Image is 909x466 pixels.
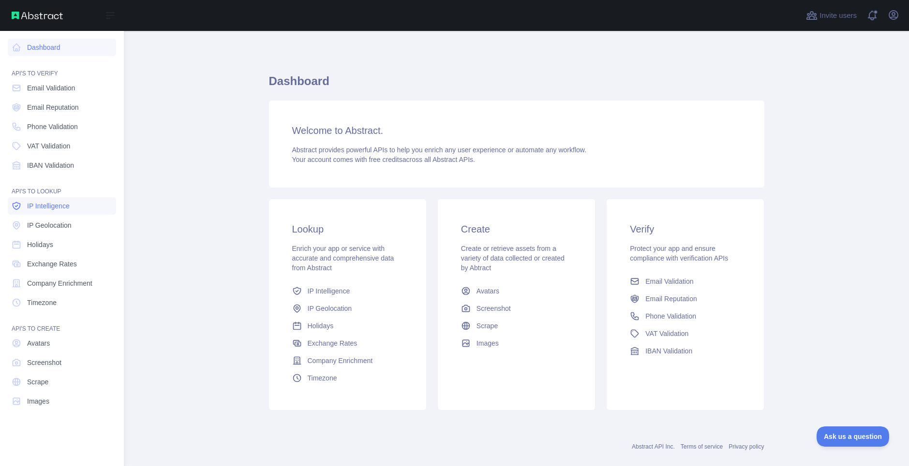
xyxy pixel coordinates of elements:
[8,236,116,253] a: Holidays
[27,338,50,348] span: Avatars
[292,124,741,137] h3: Welcome to Abstract.
[308,286,350,296] span: IP Intelligence
[729,443,764,450] a: Privacy policy
[8,275,116,292] a: Company Enrichment
[626,342,745,360] a: IBAN Validation
[27,377,48,387] span: Scrape
[461,245,565,272] span: Create or retrieve assets from a variety of data collected or created by Abtract
[27,396,49,406] span: Images
[288,369,407,387] a: Timezone
[288,352,407,369] a: Company Enrichment
[477,286,499,296] span: Avatars
[8,313,116,333] div: API'S TO CREATE
[626,307,745,325] a: Phone Validation
[457,282,576,300] a: Avatars
[8,393,116,410] a: Images
[27,83,75,93] span: Email Validation
[461,222,572,236] h3: Create
[288,300,407,317] a: IP Geolocation
[645,277,693,286] span: Email Validation
[632,443,675,450] a: Abstract API Inc.
[12,12,63,19] img: Abstract API
[8,294,116,311] a: Timezone
[27,240,53,249] span: Holidays
[308,356,373,365] span: Company Enrichment
[645,294,697,304] span: Email Reputation
[27,278,92,288] span: Company Enrichment
[630,222,741,236] h3: Verify
[477,321,498,331] span: Scrape
[8,99,116,116] a: Email Reputation
[27,160,74,170] span: IBAN Validation
[817,426,890,447] iframe: Toggle Customer Support
[27,220,72,230] span: IP Geolocation
[292,245,394,272] span: Enrich your app or service with accurate and comprehensive data from Abstract
[288,282,407,300] a: IP Intelligence
[8,354,116,371] a: Screenshot
[292,156,475,163] span: Your account comes with across all Abstract APIs.
[8,176,116,195] div: API'S TO LOOKUP
[8,335,116,352] a: Avatars
[308,304,352,313] span: IP Geolocation
[288,317,407,335] a: Holidays
[626,290,745,307] a: Email Reputation
[27,298,57,307] span: Timezone
[645,329,688,338] span: VAT Validation
[269,73,764,97] h1: Dashboard
[630,245,728,262] span: Protect your app and ensure compliance with verification APIs
[292,222,403,236] h3: Lookup
[8,217,116,234] a: IP Geolocation
[477,304,511,313] span: Screenshot
[308,373,337,383] span: Timezone
[477,338,499,348] span: Images
[8,39,116,56] a: Dashboard
[8,58,116,77] div: API'S TO VERIFY
[681,443,723,450] a: Terms of service
[820,10,857,21] span: Invite users
[292,146,587,154] span: Abstract provides powerful APIs to help you enrich any user experience or automate any workflow.
[645,311,696,321] span: Phone Validation
[457,335,576,352] a: Images
[369,156,402,163] span: free credits
[308,338,358,348] span: Exchange Rates
[8,255,116,273] a: Exchange Rates
[626,273,745,290] a: Email Validation
[626,325,745,342] a: VAT Validation
[8,118,116,135] a: Phone Validation
[457,317,576,335] a: Scrape
[8,137,116,155] a: VAT Validation
[27,102,79,112] span: Email Reputation
[27,201,70,211] span: IP Intelligence
[288,335,407,352] a: Exchange Rates
[27,358,61,367] span: Screenshot
[8,197,116,215] a: IP Intelligence
[645,346,692,356] span: IBAN Validation
[27,259,77,269] span: Exchange Rates
[8,373,116,391] a: Scrape
[8,79,116,97] a: Email Validation
[457,300,576,317] a: Screenshot
[27,122,78,131] span: Phone Validation
[308,321,334,331] span: Holidays
[804,8,859,23] button: Invite users
[27,141,70,151] span: VAT Validation
[8,157,116,174] a: IBAN Validation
